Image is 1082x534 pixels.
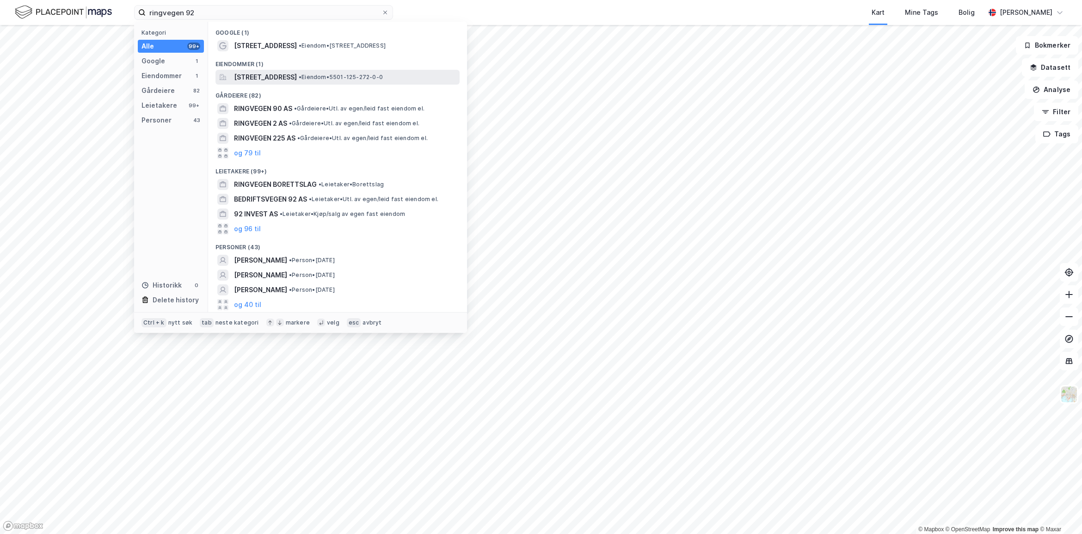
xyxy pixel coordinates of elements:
div: Mine Tags [905,7,938,18]
span: BEDRIFTSVEGEN 92 AS [234,194,307,205]
span: 92 INVEST AS [234,209,278,220]
div: Eiendommer [141,70,182,81]
span: RINGVEGEN 2 AS [234,118,287,129]
div: velg [327,319,339,326]
a: Mapbox [918,526,944,533]
span: RINGVEGEN 90 AS [234,103,292,114]
span: • [299,74,301,80]
span: • [294,105,297,112]
span: Leietaker • Borettslag [319,181,384,188]
span: Leietaker • Kjøp/salg av egen fast eiendom [280,210,405,218]
div: 1 [193,57,200,65]
input: Søk på adresse, matrikkel, gårdeiere, leietakere eller personer [146,6,381,19]
span: [STREET_ADDRESS] [234,40,297,51]
span: [PERSON_NAME] [234,255,287,266]
span: [STREET_ADDRESS] [234,72,297,83]
span: Eiendom • [STREET_ADDRESS] [299,42,386,49]
span: • [289,257,292,264]
div: Eiendommer (1) [208,53,467,70]
div: 99+ [187,102,200,109]
span: [PERSON_NAME] [234,270,287,281]
div: Google (1) [208,22,467,38]
div: esc [347,318,361,327]
span: • [319,181,321,188]
button: og 96 til [234,223,261,234]
button: Analyse [1025,80,1078,99]
span: • [289,271,292,278]
div: tab [200,318,214,327]
span: Leietaker • Utl. av egen/leid fast eiendom el. [309,196,438,203]
div: [PERSON_NAME] [1000,7,1052,18]
div: Google [141,55,165,67]
button: og 40 til [234,299,261,310]
span: RINGVEGEN 225 AS [234,133,295,144]
span: • [297,135,300,141]
div: Leietakere [141,100,177,111]
div: avbryt [363,319,381,326]
div: Historikk [141,280,182,291]
span: [PERSON_NAME] [234,284,287,295]
span: • [309,196,312,203]
a: OpenStreetMap [946,526,990,533]
button: Bokmerker [1016,36,1078,55]
button: Filter [1034,103,1078,121]
span: Person • [DATE] [289,286,335,294]
span: Gårdeiere • Utl. av egen/leid fast eiendom el. [294,105,424,112]
span: RINGVEGEN BORETTSLAG [234,179,317,190]
div: Gårdeiere (82) [208,85,467,101]
img: logo.f888ab2527a4732fd821a326f86c7f29.svg [15,4,112,20]
div: Ctrl + k [141,318,166,327]
span: Gårdeiere • Utl. av egen/leid fast eiendom el. [297,135,428,142]
div: Kart [872,7,885,18]
img: Z [1060,386,1078,403]
div: markere [286,319,310,326]
button: Datasett [1022,58,1078,77]
a: Improve this map [993,526,1039,533]
div: Gårdeiere [141,85,175,96]
span: • [299,42,301,49]
div: 1 [193,72,200,80]
span: Gårdeiere • Utl. av egen/leid fast eiendom el. [289,120,419,127]
div: Kategori [141,29,204,36]
iframe: Chat Widget [1036,490,1082,534]
span: • [289,120,292,127]
span: Person • [DATE] [289,271,335,279]
div: nytt søk [168,319,193,326]
button: Tags [1035,125,1078,143]
div: 43 [193,117,200,124]
div: 99+ [187,43,200,50]
div: 0 [193,282,200,289]
div: neste kategori [215,319,259,326]
button: og 79 til [234,147,261,159]
div: 82 [193,87,200,94]
div: Bolig [959,7,975,18]
div: Personer (43) [208,236,467,253]
span: • [280,210,283,217]
a: Mapbox homepage [3,521,43,531]
div: Alle [141,41,154,52]
div: Kontrollprogram for chat [1036,490,1082,534]
span: • [289,286,292,293]
span: Eiendom • 5501-125-272-0-0 [299,74,383,81]
div: Leietakere (99+) [208,160,467,177]
div: Personer [141,115,172,126]
span: Person • [DATE] [289,257,335,264]
div: Delete history [153,295,199,306]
